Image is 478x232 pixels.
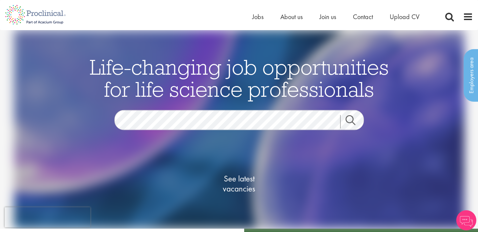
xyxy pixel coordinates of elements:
[353,12,373,21] a: Contact
[340,115,369,129] a: Job search submit button
[280,12,303,21] a: About us
[5,207,90,227] iframe: reCAPTCHA
[319,12,336,21] a: Join us
[90,54,389,102] span: Life-changing job opportunities for life science professionals
[252,12,264,21] a: Jobs
[206,174,273,194] span: See latest vacancies
[14,30,464,229] img: candidate home
[456,210,476,230] img: Chatbot
[390,12,419,21] a: Upload CV
[206,147,273,221] a: See latestvacancies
